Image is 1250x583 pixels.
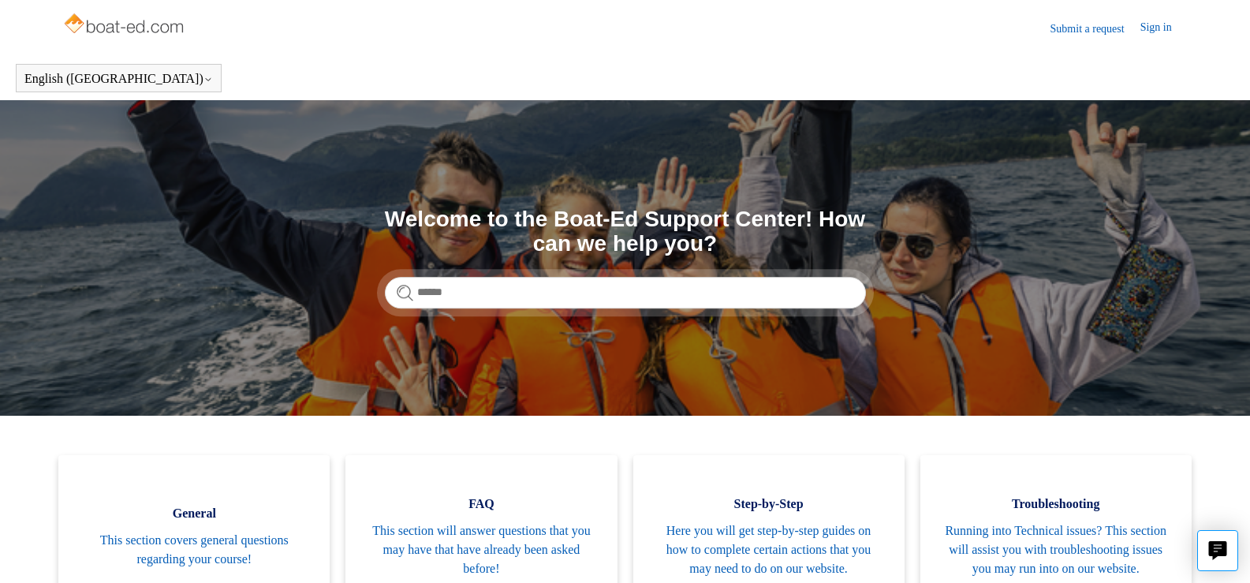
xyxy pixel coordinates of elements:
span: Troubleshooting [944,495,1168,514]
span: Step-by-Step [657,495,881,514]
span: General [82,504,306,523]
input: Search [385,277,866,308]
span: Here you will get step-by-step guides on how to complete certain actions that you may need to do ... [657,521,881,578]
a: Sign in [1140,19,1188,38]
button: Live chat [1197,530,1238,571]
button: English ([GEOGRAPHIC_DATA]) [24,72,213,86]
span: Running into Technical issues? This section will assist you with troubleshooting issues you may r... [944,521,1168,578]
a: Submit a request [1050,21,1140,37]
span: This section covers general questions regarding your course! [82,531,306,569]
span: FAQ [369,495,593,514]
img: Boat-Ed Help Center home page [62,9,188,41]
h1: Welcome to the Boat-Ed Support Center! How can we help you? [385,207,866,256]
span: This section will answer questions that you may have that have already been asked before! [369,521,593,578]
